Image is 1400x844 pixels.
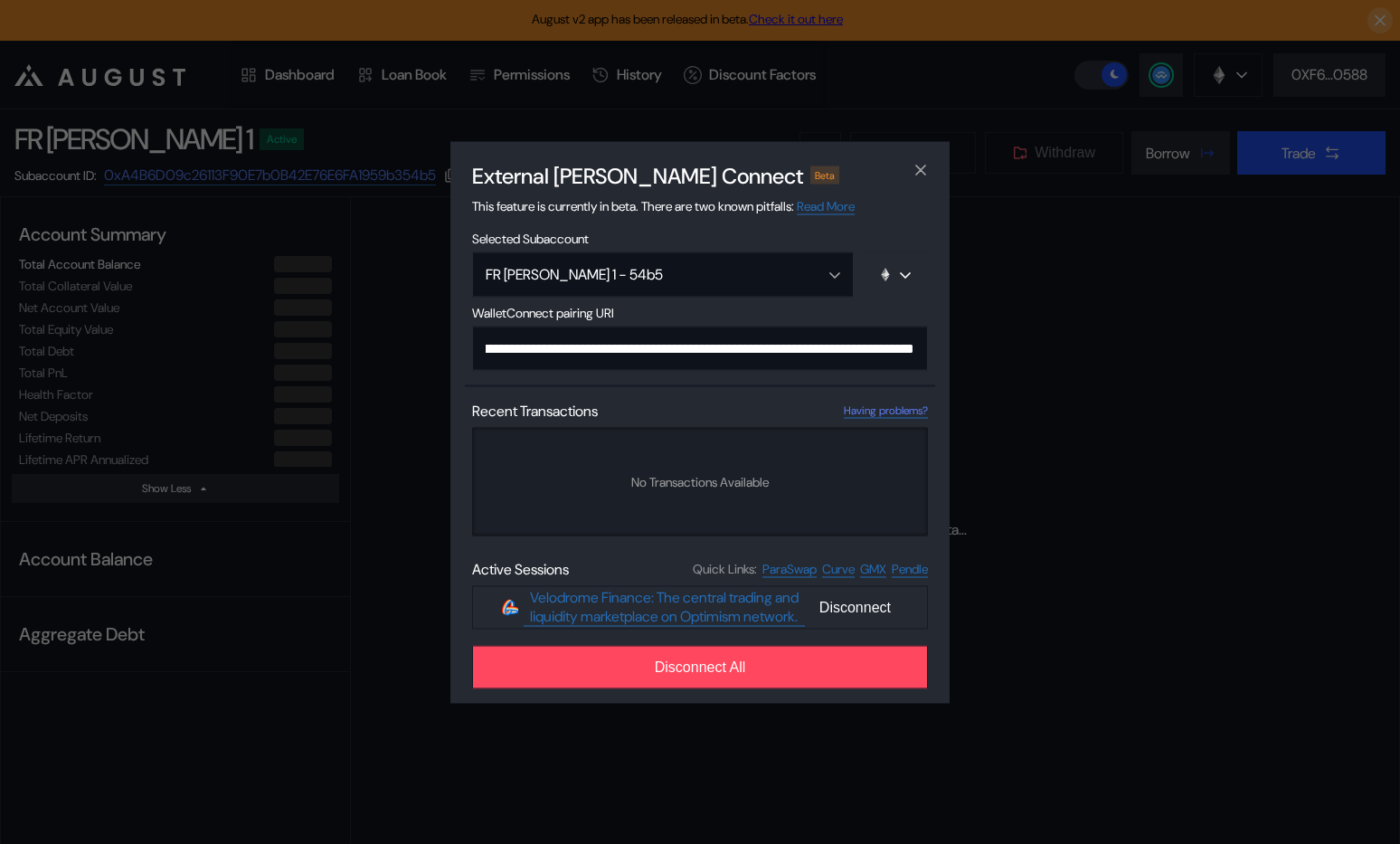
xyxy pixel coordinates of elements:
span: Disconnect [812,592,898,622]
a: ParaSwap [762,560,817,577]
a: Velodrome Finance: The central trading and liquidity marketplace on Optimism network. [524,588,805,627]
span: Disconnect All [655,659,746,675]
span: Quick Links: [693,561,757,577]
span: No Transactions Available [631,473,769,489]
span: WalletConnect pairing URI [472,304,928,320]
span: Recent Transactions [472,401,598,420]
span: This feature is currently in beta. There are two known pitfalls: [472,197,855,214]
div: FR [PERSON_NAME] 1 - 54b5 [486,265,801,284]
span: Selected Subaccount [472,230,928,246]
button: Velodrome Finance: The central trading and liquidity marketplace on Optimism network.Velodrome Fi... [472,585,928,629]
button: close modal [906,156,935,185]
img: Velodrome Finance: The central trading and liquidity marketplace on Optimism network. [502,599,518,615]
button: Open menu [472,251,854,297]
img: chain logo [878,267,893,281]
h2: External [PERSON_NAME] Connect [472,161,803,189]
a: Having problems? [844,403,928,418]
a: Curve [822,560,855,577]
button: Disconnect All [472,645,928,688]
a: Read More [797,197,855,214]
div: Beta [810,166,839,184]
a: GMX [860,560,886,577]
button: chain logo [861,251,928,297]
span: Active Sessions [472,559,569,578]
a: Pendle [892,560,928,577]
